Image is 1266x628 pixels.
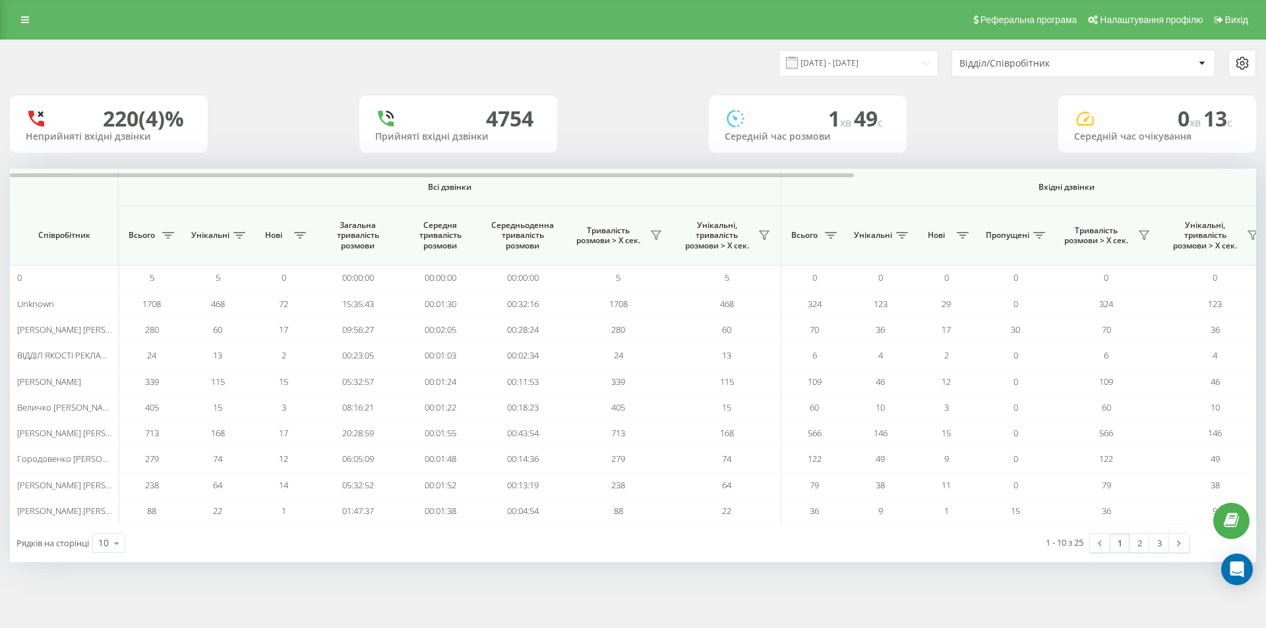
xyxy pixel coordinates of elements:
span: Пропущені [986,230,1029,241]
td: 00:18:23 [481,395,564,420]
span: 405 [145,401,159,413]
div: Прийняті вхідні дзвінки [375,131,541,142]
td: 00:01:52 [399,472,481,498]
span: 13 [213,349,222,361]
span: Налаштування профілю [1100,14,1203,25]
td: 08:16:21 [316,395,399,420]
span: 1 [828,104,854,132]
td: 00:14:36 [481,446,564,472]
span: Тривалість розмови > Х сек. [570,225,646,246]
span: 115 [211,376,225,387]
span: 339 [611,376,625,387]
span: 713 [611,427,625,439]
td: 00:11:53 [481,368,564,394]
span: 339 [145,376,159,387]
span: 24 [614,349,623,361]
td: 09:56:27 [316,317,399,343]
span: 22 [213,505,222,517]
div: Open Intercom Messenger [1221,554,1253,585]
span: 5 [616,271,620,283]
td: 01:47:37 [316,498,399,524]
span: 60 [810,401,819,413]
td: 00:01:30 [399,291,481,316]
span: 5 [216,271,220,283]
div: 1 - 10 з 25 [1046,536,1083,549]
span: 29 [942,298,951,310]
td: 00:01:24 [399,368,481,394]
span: 566 [808,427,822,439]
span: 0 [282,271,286,283]
span: Вихід [1225,14,1248,25]
td: 00:23:05 [316,343,399,368]
span: 88 [147,505,156,517]
td: 05:32:57 [316,368,399,394]
td: 00:00:00 [481,265,564,291]
span: 9 [944,453,949,465]
span: Середньоденна тривалість розмови [491,220,554,251]
td: 00:28:24 [481,317,564,343]
span: 3 [944,401,949,413]
span: 122 [808,453,822,465]
span: 0 [1013,479,1018,491]
span: 5 [725,271,729,283]
span: 17 [942,324,951,335]
span: 0 [17,271,22,283]
span: 15 [213,401,222,413]
span: 17 [279,324,288,335]
div: 220 (4)% [103,106,184,131]
span: 49 [876,453,885,465]
span: Співробітник [21,230,107,241]
span: 60 [213,324,222,335]
span: [PERSON_NAME] [17,376,81,387]
span: Рядків на сторінці [16,537,89,549]
span: 1708 [609,298,628,310]
span: 15 [942,427,951,439]
span: [PERSON_NAME] [PERSON_NAME] [17,505,147,517]
span: 13 [1203,104,1232,132]
span: 17 [279,427,288,439]
span: 60 [1102,401,1111,413]
span: Реферальна програма [980,14,1077,25]
span: 11 [942,479,951,491]
span: 146 [874,427,888,439]
span: 0 [1013,271,1018,283]
td: 00:00:00 [399,265,481,291]
span: 0 [1013,427,1018,439]
span: хв [840,115,854,130]
span: 46 [1211,376,1220,387]
span: 9 [1213,505,1217,517]
span: 4 [878,349,883,361]
span: 72 [279,298,288,310]
span: 70 [1102,324,1111,335]
span: 10 [1211,401,1220,413]
span: 24 [147,349,156,361]
div: Відділ/Співробітник [959,58,1117,69]
span: 0 [1213,271,1217,283]
span: Нові [920,230,953,241]
span: Величко [PERSON_NAME] [17,401,117,413]
span: 122 [1099,453,1113,465]
span: 0 [1013,376,1018,387]
td: 00:01:38 [399,498,481,524]
td: 15:35:43 [316,291,399,316]
span: Середня тривалість розмови [409,220,471,251]
td: 00:01:55 [399,420,481,446]
span: 168 [720,427,734,439]
td: 00:13:19 [481,472,564,498]
span: Нові [257,230,290,241]
span: 6 [812,349,817,361]
span: 0 [1013,349,1018,361]
a: 2 [1130,534,1149,552]
div: 4754 [486,106,533,131]
td: 00:02:05 [399,317,481,343]
span: 0 [944,271,949,283]
span: Унікальні [191,230,229,241]
span: Тривалість розмови > Х сек. [1058,225,1134,246]
span: 9 [878,505,883,517]
span: 279 [611,453,625,465]
span: 1 [944,505,949,517]
span: ВІДДІЛ ЯКОСТІ РЕКЛАМАЦІЇ [17,349,123,361]
span: 15 [722,401,731,413]
span: 324 [1099,298,1113,310]
span: Всього [788,230,821,241]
